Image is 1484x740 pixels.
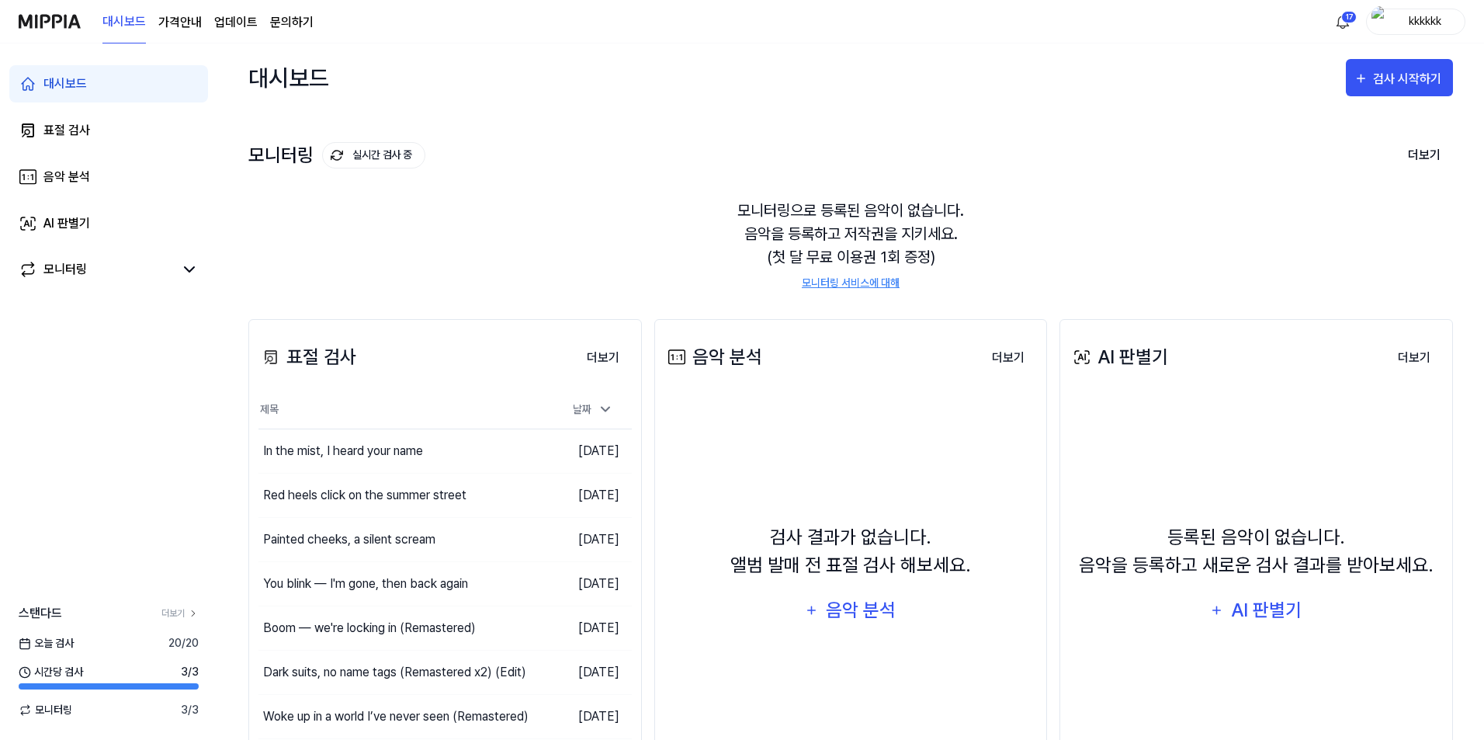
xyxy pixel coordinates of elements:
[539,694,632,738] td: [DATE]
[102,1,146,43] a: 대시보드
[1346,59,1453,96] button: 검사 시작하기
[263,575,468,593] div: You blink — I'm gone, then back again
[1070,343,1168,371] div: AI 판별기
[263,619,476,638] div: Boom — we're locking in (Remastered)
[158,13,202,32] button: 가격안내
[574,342,632,373] a: 더보기
[980,342,1037,373] button: 더보기
[43,260,87,279] div: 모니터링
[1200,592,1312,629] button: AI 판별기
[9,65,208,102] a: 대시보드
[567,397,619,422] div: 날짜
[258,391,539,429] th: 제목
[263,707,529,726] div: Woke up in a world I’ve never seen (Remastered)
[730,523,971,579] div: 검사 결과가 없습니다. 앨범 발매 전 표절 검사 해보세요.
[1373,69,1445,89] div: 검사 시작하기
[263,442,423,460] div: In the mist, I heard your name
[1385,342,1443,373] a: 더보기
[539,650,632,694] td: [DATE]
[1395,12,1455,30] div: kkkkkk
[1385,342,1443,373] button: 더보기
[1330,9,1355,34] button: 알림17
[1079,523,1434,579] div: 등록된 음악이 없습니다. 음악을 등록하고 새로운 검사 결과를 받아보세요.
[9,112,208,149] a: 표절 검사
[1229,596,1303,625] div: AI 판별기
[9,158,208,196] a: 음악 분석
[1371,6,1390,37] img: profile
[258,343,356,371] div: 표절 검사
[214,13,258,32] a: 업데이트
[539,606,632,650] td: [DATE]
[19,664,83,680] span: 시간당 검사
[795,592,907,629] button: 음악 분석
[980,342,1037,373] a: 더보기
[539,561,632,606] td: [DATE]
[168,635,199,651] span: 20 / 20
[43,75,87,93] div: 대시보드
[1341,11,1357,23] div: 17
[539,429,632,473] td: [DATE]
[161,606,199,620] a: 더보기
[1333,12,1352,31] img: 알림
[19,635,74,651] span: 오늘 검사
[43,121,90,140] div: 표절 검사
[1396,139,1453,172] button: 더보기
[19,604,62,623] span: 스탠다드
[19,702,72,718] span: 모니터링
[823,596,897,625] div: 음악 분석
[1366,9,1465,35] button: profilekkkkkk
[270,13,314,32] a: 문의하기
[539,473,632,517] td: [DATE]
[9,205,208,242] a: AI 판별기
[263,486,466,505] div: Red heels click on the summer street
[19,260,174,279] a: 모니터링
[539,517,632,561] td: [DATE]
[802,275,900,291] a: 모니터링 서비스에 대해
[43,214,90,233] div: AI 판별기
[181,702,199,718] span: 3 / 3
[43,168,90,186] div: 음악 분석
[263,530,435,549] div: Painted cheeks, a silent scream
[181,664,199,680] span: 3 / 3
[331,149,343,162] img: monitoring Icon
[248,59,329,96] div: 대시보드
[664,343,762,371] div: 음악 분석
[263,663,526,682] div: Dark suits, no name tags (Remastered x2) (Edit)
[574,342,632,373] button: 더보기
[322,142,425,168] button: 실시간 검사 중
[248,142,425,168] div: 모니터링
[248,180,1453,310] div: 모니터링으로 등록된 음악이 없습니다. 음악을 등록하고 저작권을 지키세요. (첫 달 무료 이용권 1회 증정)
